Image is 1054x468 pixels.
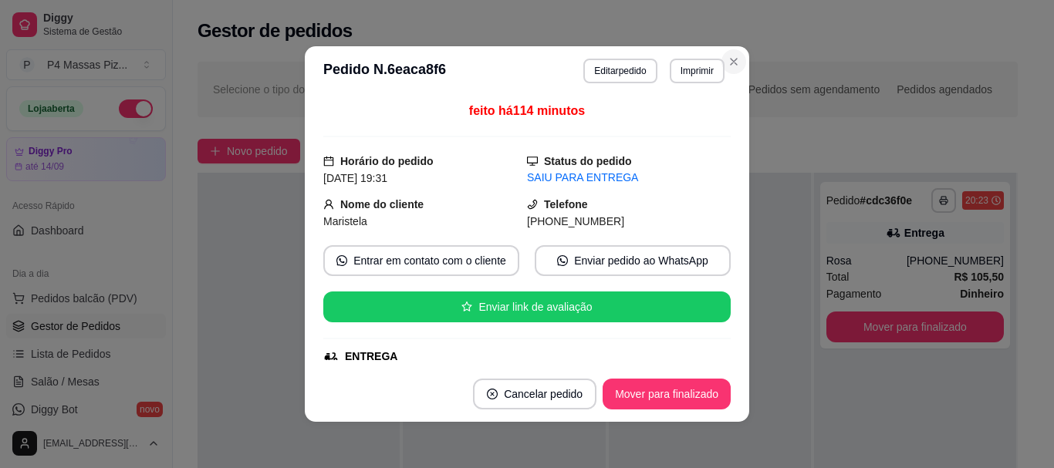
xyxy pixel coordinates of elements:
span: Maristela [323,215,367,227]
span: [PHONE_NUMBER] [527,215,624,227]
button: starEnviar link de avaliação [323,291,731,322]
span: feito há 114 minutos [469,104,585,117]
span: desktop [527,156,538,167]
div: SAIU PARA ENTREGA [527,170,731,186]
span: star [461,301,472,312]
span: close-circle [487,389,498,399]
div: ENTREGA [345,348,397,365]
span: user [323,199,334,210]
button: Close [721,49,746,74]
strong: Status do pedido [544,155,632,167]
h3: Pedido N. 6eaca8f6 [323,59,446,83]
button: whats-appEntrar em contato com o cliente [323,245,519,276]
span: whats-app [336,255,347,266]
span: whats-app [557,255,568,266]
button: Editarpedido [583,59,657,83]
button: close-circleCancelar pedido [473,379,596,409]
button: whats-appEnviar pedido ao WhatsApp [535,245,731,276]
button: Imprimir [670,59,725,83]
span: calendar [323,156,334,167]
button: Mover para finalizado [603,379,731,409]
span: phone [527,199,538,210]
strong: Horário do pedido [340,155,434,167]
strong: Nome do cliente [340,198,424,210]
span: [DATE] 19:31 [323,172,387,184]
strong: Telefone [544,198,588,210]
